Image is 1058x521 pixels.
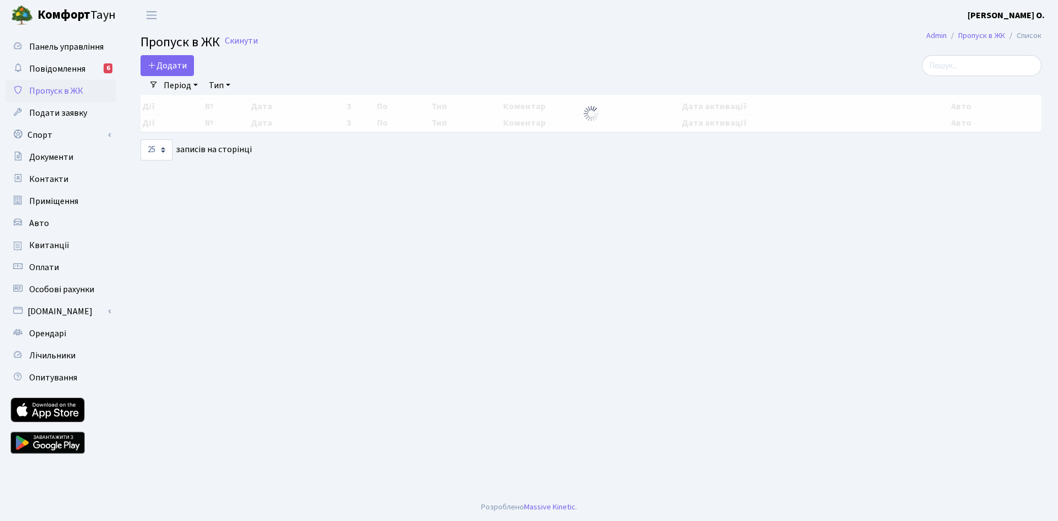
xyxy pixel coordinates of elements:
[104,63,112,73] div: 6
[6,278,116,300] a: Особові рахунки
[29,151,73,163] span: Документи
[481,501,577,513] div: Розроблено .
[29,261,59,273] span: Оплати
[29,239,69,251] span: Квитанції
[204,76,235,95] a: Тип
[6,256,116,278] a: Оплати
[141,139,172,160] select: записів на сторінці
[29,195,78,207] span: Приміщення
[6,124,116,146] a: Спорт
[958,30,1005,41] a: Пропуск в ЖК
[159,76,202,95] a: Період
[141,55,194,76] a: Додати
[6,367,116,389] a: Опитування
[922,55,1041,76] input: Пошук...
[6,323,116,345] a: Орендарі
[6,58,116,80] a: Повідомлення6
[582,105,600,122] img: Обробка...
[968,9,1045,22] b: [PERSON_NAME] О.
[11,4,33,26] img: logo.png
[29,173,68,185] span: Контакти
[6,345,116,367] a: Лічильники
[6,36,116,58] a: Панель управління
[29,41,104,53] span: Панель управління
[6,102,116,124] a: Подати заявку
[29,63,85,75] span: Повідомлення
[37,6,116,25] span: Таун
[29,350,75,362] span: Лічильники
[1005,30,1041,42] li: Список
[910,24,1058,47] nav: breadcrumb
[37,6,90,24] b: Комфорт
[6,80,116,102] a: Пропуск в ЖК
[926,30,947,41] a: Admin
[29,327,66,340] span: Орендарі
[6,234,116,256] a: Квитанції
[138,6,165,24] button: Переключити навігацію
[29,107,87,119] span: Подати заявку
[6,300,116,323] a: [DOMAIN_NAME]
[29,283,94,296] span: Особові рахунки
[524,501,575,513] a: Massive Kinetic
[141,33,220,52] span: Пропуск в ЖК
[6,190,116,212] a: Приміщення
[6,212,116,234] a: Авто
[29,372,77,384] span: Опитування
[141,139,252,160] label: записів на сторінці
[148,60,187,72] span: Додати
[6,168,116,190] a: Контакти
[968,9,1045,22] a: [PERSON_NAME] О.
[225,36,258,46] a: Скинути
[29,85,83,97] span: Пропуск в ЖК
[29,217,49,229] span: Авто
[6,146,116,168] a: Документи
